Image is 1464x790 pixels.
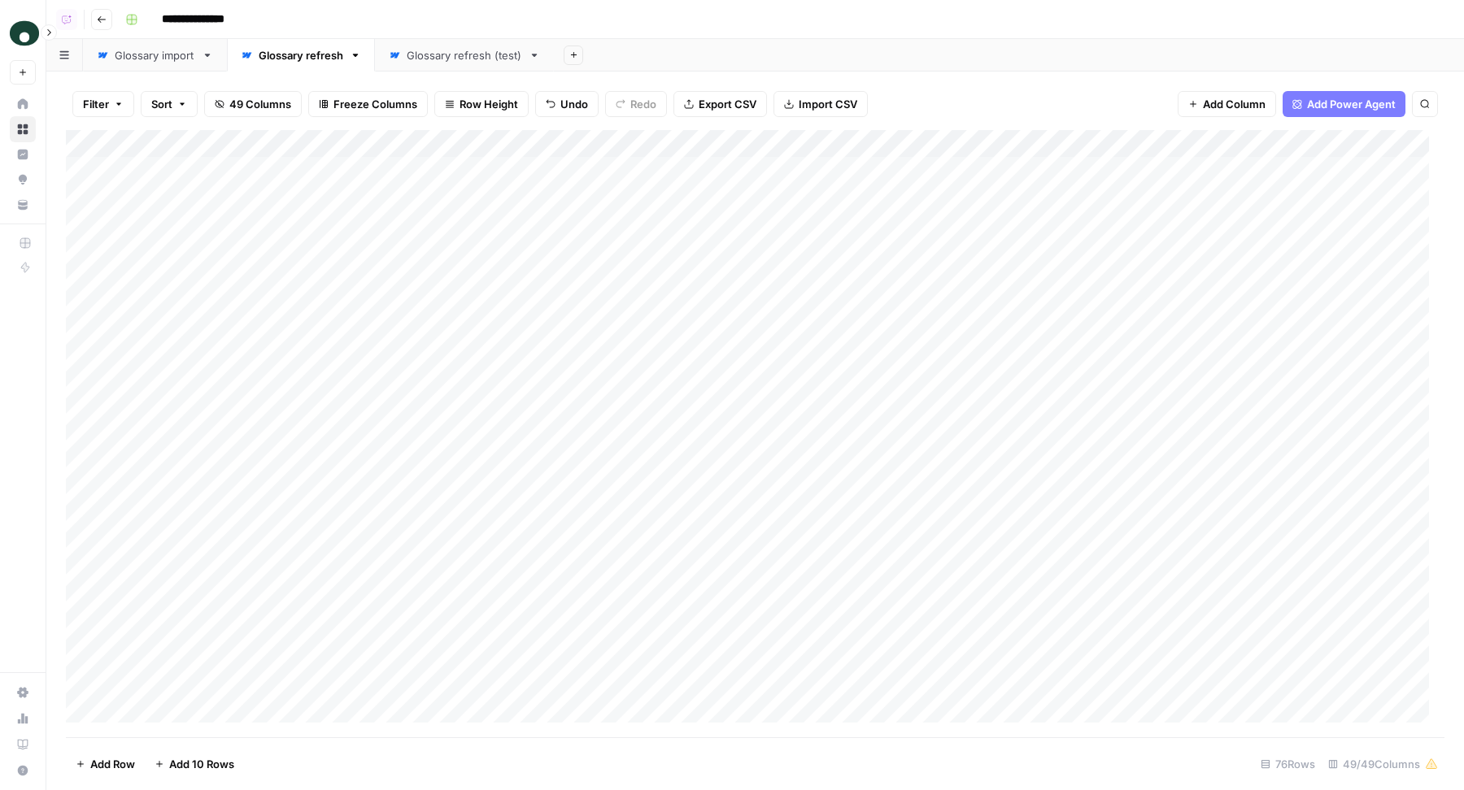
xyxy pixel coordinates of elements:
[10,705,36,731] a: Usage
[630,96,656,112] span: Redo
[72,91,134,117] button: Filter
[434,91,529,117] button: Row Height
[333,96,417,112] span: Freeze Columns
[1203,96,1266,112] span: Add Column
[227,39,375,72] a: Glossary refresh
[10,116,36,142] a: Browse
[1283,91,1405,117] button: Add Power Agent
[308,91,428,117] button: Freeze Columns
[83,96,109,112] span: Filter
[799,96,857,112] span: Import CSV
[605,91,667,117] button: Redo
[145,751,244,777] button: Add 10 Rows
[773,91,868,117] button: Import CSV
[151,96,172,112] span: Sort
[10,19,39,48] img: Oyster Logo
[535,91,599,117] button: Undo
[90,756,135,772] span: Add Row
[1307,96,1396,112] span: Add Power Agent
[10,13,36,54] button: Workspace: Oyster
[10,141,36,167] a: Insights
[407,47,522,63] div: Glossary refresh (test)
[1178,91,1276,117] button: Add Column
[1322,751,1444,777] div: 49/49 Columns
[204,91,302,117] button: 49 Columns
[1254,751,1322,777] div: 76 Rows
[10,731,36,757] a: Learning Hub
[699,96,756,112] span: Export CSV
[10,192,36,218] a: Your Data
[560,96,588,112] span: Undo
[229,96,291,112] span: 49 Columns
[83,39,227,72] a: Glossary import
[169,756,234,772] span: Add 10 Rows
[66,751,145,777] button: Add Row
[10,679,36,705] a: Settings
[259,47,343,63] div: Glossary refresh
[10,91,36,117] a: Home
[115,47,195,63] div: Glossary import
[375,39,554,72] a: Glossary refresh (test)
[460,96,518,112] span: Row Height
[673,91,767,117] button: Export CSV
[10,167,36,193] a: Opportunities
[10,757,36,783] button: Help + Support
[141,91,198,117] button: Sort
